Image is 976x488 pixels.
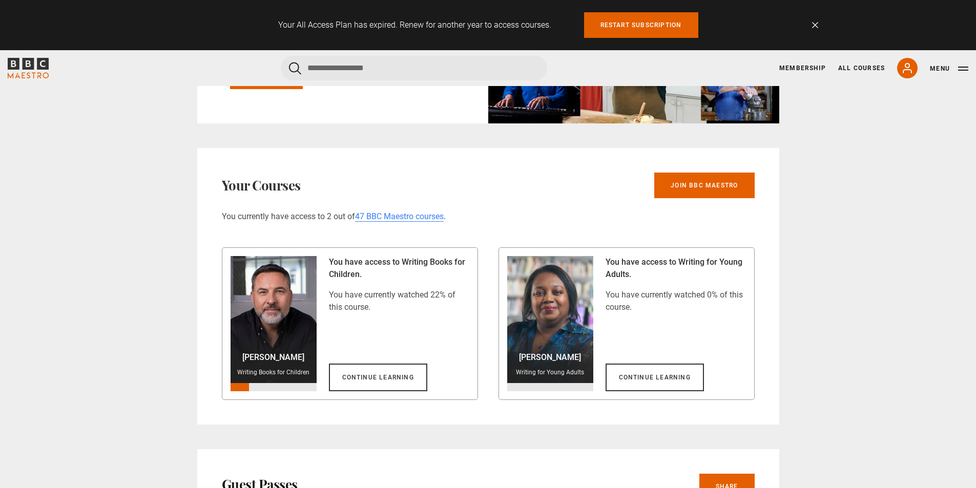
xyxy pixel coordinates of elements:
svg: BBC Maestro [8,58,49,78]
a: Membership [779,63,826,73]
a: All Courses [838,63,885,73]
p: Writing for Young Adults [511,368,589,377]
p: You have currently watched 0% of this course. [606,289,746,313]
p: You currently have access to 2 out of . [222,210,755,223]
a: Join BBC Maestro [654,173,754,198]
p: Your All Access Plan has expired. Renew for another year to access courses. [278,19,551,31]
p: You have access to Writing Books for Children. [329,256,469,281]
p: [PERSON_NAME] [511,351,589,364]
p: You have access to Writing for Young Adults. [606,256,746,281]
input: Search [281,56,547,80]
a: Continue learning [329,364,427,391]
button: Toggle navigation [930,63,968,74]
h2: Your Courses [222,177,301,194]
a: Restart subscription [584,12,698,38]
p: [PERSON_NAME] [235,351,313,364]
a: Continue learning [606,364,704,391]
a: 47 BBC Maestro courses [355,211,444,222]
p: You have currently watched 22% of this course. [329,289,469,313]
p: Writing Books for Children [235,368,313,377]
button: Submit the search query [289,62,301,75]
